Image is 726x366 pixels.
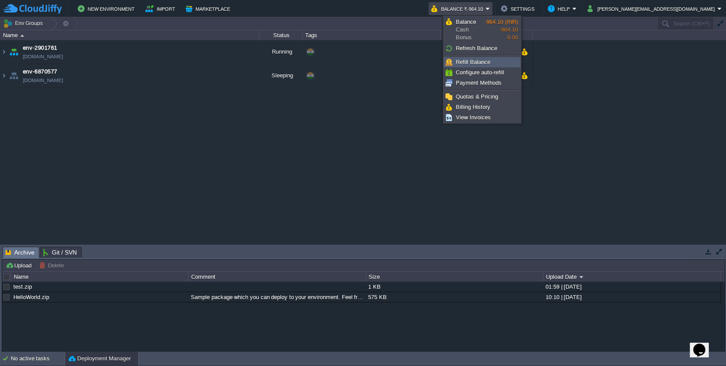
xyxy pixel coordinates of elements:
[456,59,490,65] span: Refill Balance
[39,261,66,269] button: Delete
[20,35,24,37] img: AMDAwAAAACH5BAEAAAAALAAAAAABAAEAAAICRAEAOw==
[444,113,520,122] a: View Invoices
[366,272,543,282] div: Size
[690,331,717,357] iframe: chat widget
[13,283,32,290] a: test.zip
[8,40,20,64] img: AMDAwAAAACH5BAEAAAAALAAAAAABAAEAAAICRAEAOw==
[456,19,476,25] span: Balance
[456,104,490,110] span: Billing History
[431,3,486,14] button: Balance ₹-964.10
[543,282,720,292] div: 01:59 | [DATE]
[501,3,537,14] button: Settings
[548,3,572,14] button: Help
[259,64,303,87] div: Sleeping
[303,30,440,40] div: Tags
[444,44,520,53] a: Refresh Balance
[444,78,520,88] a: Payment Methods
[587,3,717,14] button: [PERSON_NAME][EMAIL_ADDRESS][DOMAIN_NAME]
[12,272,188,282] div: Name
[8,64,20,87] img: AMDAwAAAACH5BAEAAAAALAAAAAABAAEAAAICRAEAOw==
[69,354,131,363] button: Deployment Manager
[456,69,504,76] span: Configure auto-refill
[3,17,46,29] button: Env Groups
[444,92,520,102] a: Quotas & Pricing
[23,67,57,76] a: env-6870577
[189,292,365,302] div: Sample package which you can deploy to your environment. Feel free to delete and upload a package...
[186,3,233,14] button: Marketplace
[485,19,518,25] span: -964.10 (INR)
[145,3,178,14] button: Import
[78,3,137,14] button: New Environment
[11,352,65,366] div: No active tasks
[23,76,63,85] a: [DOMAIN_NAME]
[366,292,543,302] div: 575 KB
[3,3,62,14] img: CloudJiffy
[543,292,720,302] div: 10:10 | [DATE]
[1,30,259,40] div: Name
[444,102,520,112] a: Billing History
[0,64,7,87] img: AMDAwAAAACH5BAEAAAAALAAAAAABAAEAAAICRAEAOw==
[456,18,485,41] span: Cash Bonus
[444,57,520,67] a: Refill Balance
[13,294,49,300] a: HelloWorld.zip
[6,247,35,258] span: Archive
[43,247,77,258] span: Git / SVN
[456,45,497,51] span: Refresh Balance
[456,114,491,121] span: View Invoices
[444,17,520,43] a: BalanceCashBonus-964.10 (INR)-964.100.00
[23,44,57,52] a: env-2901761
[189,272,366,282] div: Comment
[259,40,303,64] div: Running
[23,52,63,61] a: [DOMAIN_NAME]
[544,272,720,282] div: Upload Date
[456,93,498,100] span: Quotas & Pricing
[485,19,518,41] span: -964.10 0.00
[366,282,543,292] div: 1 KB
[0,40,7,64] img: AMDAwAAAACH5BAEAAAAALAAAAAABAAEAAAICRAEAOw==
[444,68,520,77] a: Configure auto-refill
[260,30,302,40] div: Status
[6,261,34,269] button: Upload
[456,80,502,86] span: Payment Methods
